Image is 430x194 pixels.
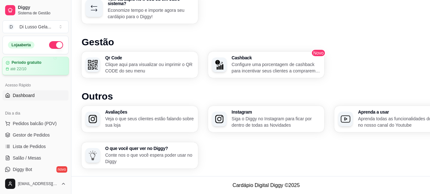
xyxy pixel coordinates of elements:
h3: O que você quer ver no Diggy? [105,146,194,151]
p: Veja o que seus clientes estão falando sobre sua loja [105,116,194,128]
span: Dashboard [13,92,35,99]
article: Período gratuito [11,60,41,65]
h3: Cashback [232,56,321,60]
h3: Instagram [232,110,321,114]
img: Qr Code [88,60,98,70]
p: Siga o Diggy no Instagram para ficar por dentro de todas as Novidades [232,116,321,128]
div: Loja aberta [8,41,34,48]
span: Salão / Mesas [13,155,41,161]
span: Pedidos balcão (PDV) [13,120,57,127]
span: [EMAIL_ADDRESS][DOMAIN_NAME] [18,181,58,186]
button: O que você quer ver no Diggy?O que você quer ver no Diggy?Conte nos o que você espera poder usar ... [82,142,198,168]
button: [EMAIL_ADDRESS][DOMAIN_NAME] [3,176,69,191]
a: Gestor de Pedidos [3,130,69,140]
div: Acesso Rápido [3,80,69,90]
button: InstagramInstagramSiga o Diggy no Instagram para ficar por dentro de todas as Novidades [208,106,324,132]
a: DiggySistema de Gestão [3,3,69,18]
p: Economize tempo e importe agora seu cardápio para o Diggy! [108,7,194,20]
a: Salão / Mesas [3,153,69,163]
a: Diggy Botnovo [3,164,69,175]
button: CashbackCashbackConfigure uma porcentagem de cashback para incentivar seus clientes a comprarem e... [208,52,324,78]
span: Diggy [18,5,66,11]
button: Alterar Status [49,41,63,49]
div: Di Lusso Gela ... [19,24,51,30]
span: Sistema de Gestão [18,11,66,16]
img: Instagram [215,114,224,124]
h3: Qr Code [105,56,194,60]
p: Clique aqui para visualizar ou imprimir o QR CODE do seu menu [105,61,194,74]
article: até 22/10 [10,66,26,71]
span: D [8,24,14,30]
img: O que você quer ver no Diggy? [88,151,98,160]
p: Configure uma porcentagem de cashback para incentivar seus clientes a comprarem em sua loja [232,61,321,74]
span: Novo [311,49,326,57]
button: AvaliaçõesAvaliaçõesVeja o que seus clientes estão falando sobre sua loja [82,106,198,132]
a: Período gratuitoaté 22/10 [3,57,69,75]
a: Lista de Pedidos [3,141,69,152]
a: Dashboard [3,90,69,101]
img: Avaliações [88,114,98,124]
p: Conte nos o que você espera poder usar no Diggy [105,152,194,165]
img: Aprenda a usar [341,114,350,124]
div: Dia a dia [3,108,69,118]
span: Diggy Bot [13,166,32,173]
button: Select a team [3,20,69,33]
h3: Avaliações [105,110,194,114]
span: Lista de Pedidos [13,143,46,150]
button: Pedidos balcão (PDV) [3,118,69,129]
span: Gestor de Pedidos [13,132,50,138]
img: Cashback [215,60,224,70]
button: Qr CodeQr CodeClique aqui para visualizar ou imprimir o QR CODE do seu menu [82,52,198,78]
